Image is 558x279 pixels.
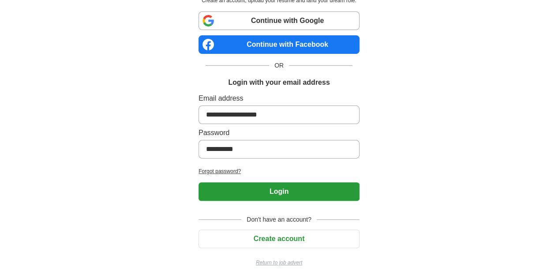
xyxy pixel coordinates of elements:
[269,61,289,70] span: OR
[198,35,360,54] a: Continue with Facebook
[198,259,360,267] a: Return to job advert
[198,167,360,175] a: Forgot password?
[228,77,330,88] h1: Login with your email address
[198,182,360,201] button: Login
[241,215,317,224] span: Don't have an account?
[198,235,360,242] a: Create account
[198,128,360,138] label: Password
[198,230,360,248] button: Create account
[198,93,360,104] label: Email address
[198,11,360,30] a: Continue with Google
